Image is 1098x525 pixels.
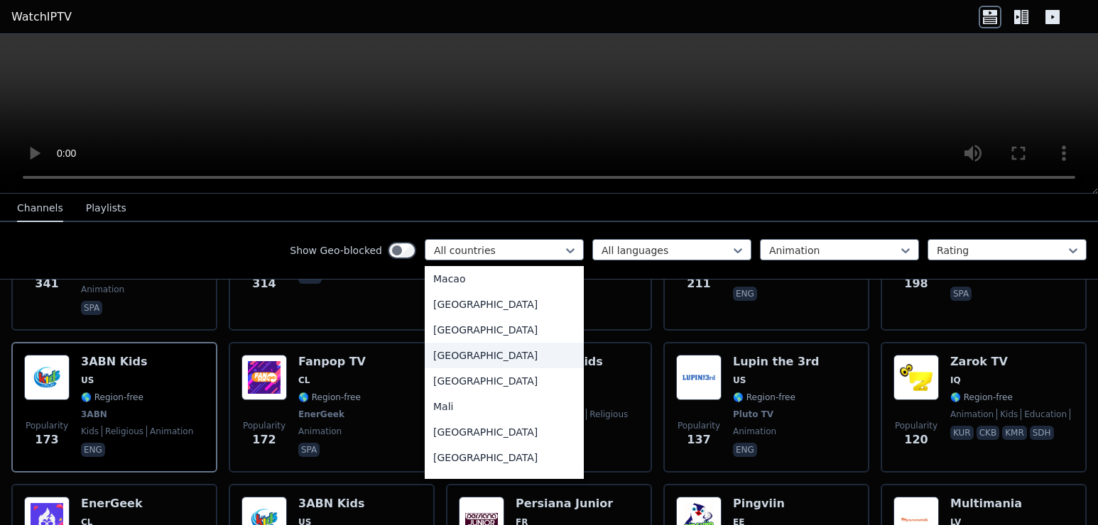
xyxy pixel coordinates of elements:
[425,470,584,496] div: [GEOGRAPHIC_DATA]
[950,497,1022,511] h6: Multimania
[425,292,584,317] div: [GEOGRAPHIC_DATA]
[733,287,757,301] p: eng
[425,394,584,419] div: Mali
[950,392,1013,403] span: 🌎 Region-free
[298,443,320,457] p: spa
[81,375,94,386] span: US
[298,426,342,437] span: animation
[252,431,276,448] span: 172
[733,375,746,386] span: US
[425,445,584,470] div: [GEOGRAPHIC_DATA]
[81,426,99,437] span: kids
[733,497,800,511] h6: Pingviin
[733,443,757,457] p: eng
[11,9,72,26] a: WatchIPTV
[298,355,366,369] h6: Fanpop TV
[733,426,776,437] span: animation
[904,431,928,448] span: 120
[81,409,107,420] span: 3ABN
[81,443,105,457] p: eng
[895,420,937,431] span: Popularity
[733,355,819,369] h6: Lupin the 3rd
[146,426,193,437] span: animation
[996,409,1018,420] span: kids
[425,266,584,292] div: Macao
[81,392,143,403] span: 🌎 Region-free
[1021,409,1067,420] span: education
[516,497,613,511] h6: Persiana Junior
[425,343,584,368] div: [GEOGRAPHIC_DATA]
[977,426,999,440] p: ckb
[687,431,710,448] span: 137
[298,409,344,420] span: EnerGeek
[81,497,143,511] h6: EnerGeek
[81,355,193,369] h6: 3ABN Kids
[425,368,584,394] div: [GEOGRAPHIC_DATA]
[425,419,584,445] div: [GEOGRAPHIC_DATA]
[243,420,286,431] span: Popularity
[252,275,276,292] span: 314
[35,275,58,292] span: 341
[298,392,361,403] span: 🌎 Region-free
[586,409,628,420] span: religious
[687,275,710,292] span: 211
[733,392,795,403] span: 🌎 Region-free
[676,355,722,400] img: Lupin the 3rd
[86,195,126,222] button: Playlists
[17,195,63,222] button: Channels
[298,375,310,386] span: CL
[24,355,70,400] img: 3ABN Kids
[893,355,939,400] img: Zarok TV
[26,420,68,431] span: Popularity
[950,287,972,301] p: spa
[950,355,1074,369] h6: Zarok TV
[290,243,382,258] label: Show Geo-blocked
[1002,426,1027,440] p: kmr
[425,317,584,343] div: [GEOGRAPHIC_DATA]
[950,426,974,440] p: kur
[102,426,143,437] span: religious
[81,284,124,295] span: animation
[298,497,411,511] h6: 3ABN Kids
[950,409,994,420] span: animation
[81,301,102,315] p: spa
[241,355,287,400] img: Fanpop TV
[35,431,58,448] span: 173
[733,409,773,420] span: Pluto TV
[1030,426,1054,440] p: sdh
[904,275,928,292] span: 198
[678,420,720,431] span: Popularity
[950,375,961,386] span: IQ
